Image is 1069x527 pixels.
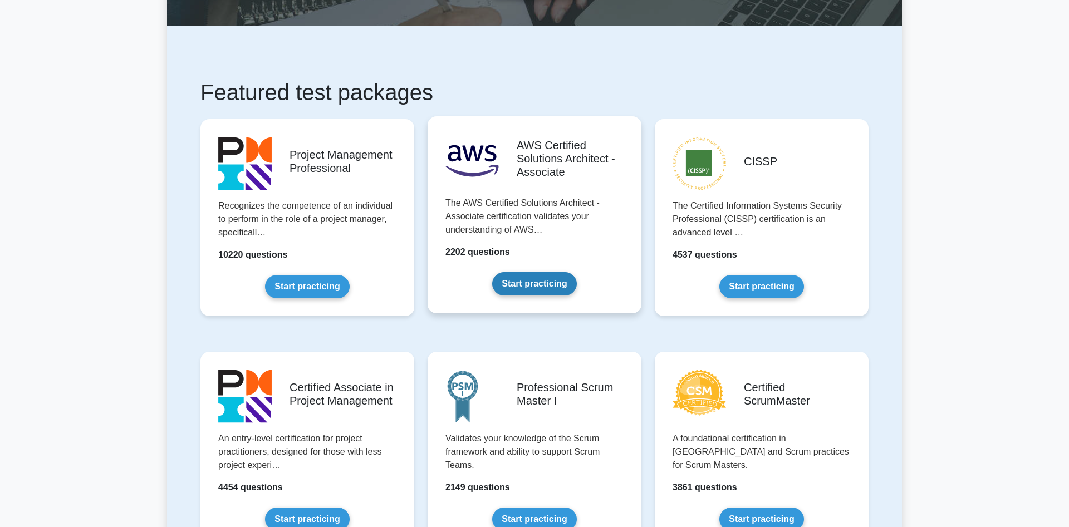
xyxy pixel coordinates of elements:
a: Start practicing [265,275,349,298]
a: Start practicing [719,275,803,298]
h1: Featured test packages [200,79,869,106]
a: Start practicing [492,272,576,295]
